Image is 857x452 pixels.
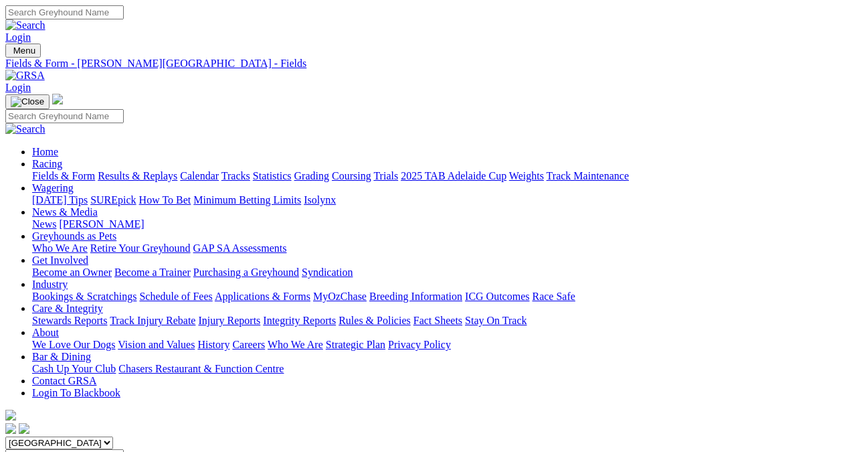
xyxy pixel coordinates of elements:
a: Contact GRSA [32,375,96,386]
a: Coursing [332,170,371,181]
a: Care & Integrity [32,303,103,314]
a: Login [5,82,31,93]
a: Purchasing a Greyhound [193,267,299,278]
a: Stay On Track [465,315,527,326]
a: Isolynx [304,194,336,206]
a: Become a Trainer [114,267,191,278]
a: Stewards Reports [32,315,107,326]
a: Bar & Dining [32,351,91,362]
img: Close [11,96,44,107]
a: Injury Reports [198,315,260,326]
a: Track Injury Rebate [110,315,195,326]
a: Syndication [302,267,353,278]
div: Care & Integrity [32,315,852,327]
a: Calendar [180,170,219,181]
img: Search [5,123,45,135]
img: twitter.svg [19,423,29,434]
a: Breeding Information [369,291,462,302]
div: About [32,339,852,351]
span: Menu [13,46,35,56]
a: Retire Your Greyhound [90,242,191,254]
div: Greyhounds as Pets [32,242,852,254]
a: Fields & Form - [PERSON_NAME][GEOGRAPHIC_DATA] - Fields [5,58,852,70]
a: Rules & Policies [339,315,411,326]
a: Who We Are [268,339,323,350]
a: Schedule of Fees [139,291,212,302]
a: Trials [373,170,398,181]
a: Industry [32,279,68,290]
a: 2025 TAB Adelaide Cup [401,170,506,181]
input: Search [5,109,124,123]
a: MyOzChase [313,291,367,302]
div: Get Involved [32,267,852,279]
a: Chasers Restaurant & Function Centre [118,363,284,374]
a: Bookings & Scratchings [32,291,136,302]
img: logo-grsa-white.png [5,410,16,421]
a: [DATE] Tips [32,194,88,206]
img: logo-grsa-white.png [52,94,63,104]
a: Grading [294,170,329,181]
div: Industry [32,291,852,303]
div: Wagering [32,194,852,206]
a: Get Involved [32,254,88,266]
a: Privacy Policy [388,339,451,350]
a: Fact Sheets [413,315,462,326]
a: Login To Blackbook [32,387,120,398]
img: GRSA [5,70,45,82]
a: Race Safe [532,291,575,302]
img: facebook.svg [5,423,16,434]
a: ICG Outcomes [465,291,529,302]
input: Search [5,5,124,19]
a: Careers [232,339,265,350]
a: How To Bet [139,194,191,206]
a: Track Maintenance [547,170,629,181]
a: GAP SA Assessments [193,242,287,254]
img: Search [5,19,45,31]
a: Tracks [221,170,250,181]
a: [PERSON_NAME] [59,218,144,230]
a: Applications & Forms [215,291,310,302]
button: Toggle navigation [5,94,50,109]
a: History [197,339,229,350]
a: Minimum Betting Limits [193,194,301,206]
a: Cash Up Your Club [32,363,116,374]
a: Vision and Values [118,339,195,350]
a: Login [5,31,31,43]
div: Bar & Dining [32,363,852,375]
button: Toggle navigation [5,44,41,58]
a: Home [32,146,58,157]
a: Fields & Form [32,170,95,181]
div: News & Media [32,218,852,230]
a: Results & Replays [98,170,177,181]
a: Statistics [253,170,292,181]
a: Weights [509,170,544,181]
a: Become an Owner [32,267,112,278]
a: SUREpick [90,194,136,206]
a: News [32,218,56,230]
a: News & Media [32,206,98,218]
a: Integrity Reports [263,315,336,326]
a: Racing [32,158,62,169]
a: Who We Are [32,242,88,254]
div: Racing [32,170,852,182]
a: We Love Our Dogs [32,339,115,350]
a: About [32,327,59,338]
a: Greyhounds as Pets [32,230,116,242]
a: Strategic Plan [326,339,385,350]
a: Wagering [32,182,74,194]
